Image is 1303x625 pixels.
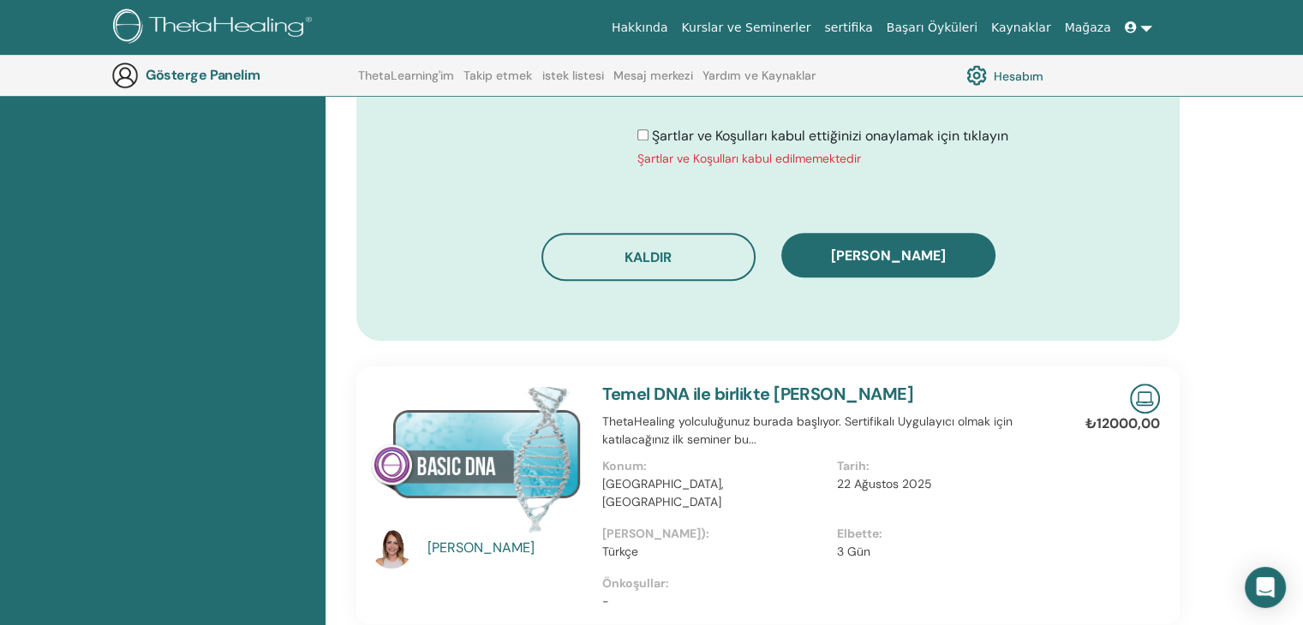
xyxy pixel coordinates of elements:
font: Kurslar ve Seminerler [681,21,810,34]
a: Mağaza [1057,12,1117,44]
a: Temel DNA ile birlikte [PERSON_NAME] [602,383,913,405]
font: Mesaj merkezi [613,68,693,83]
a: istek listesi [542,68,604,96]
img: cog.svg [966,61,987,90]
font: istek listesi [542,68,604,83]
font: Önkoşullar: [602,575,669,591]
a: Başarı Öyküleri [880,12,984,44]
font: Elbette: [837,526,882,541]
font: 3 Gün [837,544,870,559]
font: Kaynaklar [991,21,1051,34]
font: Hesabım [994,68,1043,84]
font: 22 Ağustos 2025 [837,476,932,491]
font: Şartlar ve Koşulları kabul ettiğinizi onaylamak için tıklayın [652,127,1008,145]
font: - [602,593,609,609]
font: Gösterge Panelim [146,66,260,84]
a: ThetaLearning'im [358,68,454,96]
font: Tarih: [837,458,870,473]
font: Konum: [602,458,647,473]
font: Türkçe [602,544,638,559]
img: default.jpg [371,527,412,568]
font: Başarı Öyküleri [887,21,977,34]
a: Kaynaklar [984,12,1058,44]
font: [PERSON_NAME]): [602,526,709,541]
font: Takip etmek [463,68,532,83]
font: sertifika [824,21,872,34]
a: Takip etmek [463,68,532,96]
img: generic-user-icon.jpg [111,62,139,89]
font: [PERSON_NAME] [427,539,535,557]
img: logo.png [113,9,318,47]
a: sertifika [817,12,879,44]
font: ThetaLearning'im [358,68,454,83]
button: [PERSON_NAME] [781,233,995,277]
font: Mağaza [1064,21,1110,34]
font: Yardım ve Kaynaklar [702,68,816,83]
a: Hesabım [966,61,1043,90]
font: Şartlar ve Koşulları kabul edilmemektedir [637,151,861,166]
font: ₺12000,00 [1085,414,1160,432]
a: Yardım ve Kaynaklar [702,68,816,96]
font: Hakkında [612,21,668,34]
a: [PERSON_NAME] [427,538,586,558]
font: kaldır [625,248,672,266]
font: ThetaHealing yolculuğunuz burada başlıyor. Sertifikalı Uygulayıcı olmak için katılacağınız ilk se... [602,414,1013,447]
a: Hakkında [605,12,675,44]
a: Mesaj merkezi [613,68,693,96]
img: Canlı Çevrimiçi Seminer [1130,384,1160,414]
img: Temel DNA [371,384,582,532]
a: Kurslar ve Seminerler [674,12,817,44]
button: kaldır [541,233,756,281]
font: [PERSON_NAME] [831,247,946,265]
div: Intercom Messenger'ı açın [1245,567,1286,608]
font: [GEOGRAPHIC_DATA], [GEOGRAPHIC_DATA] [602,476,724,509]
